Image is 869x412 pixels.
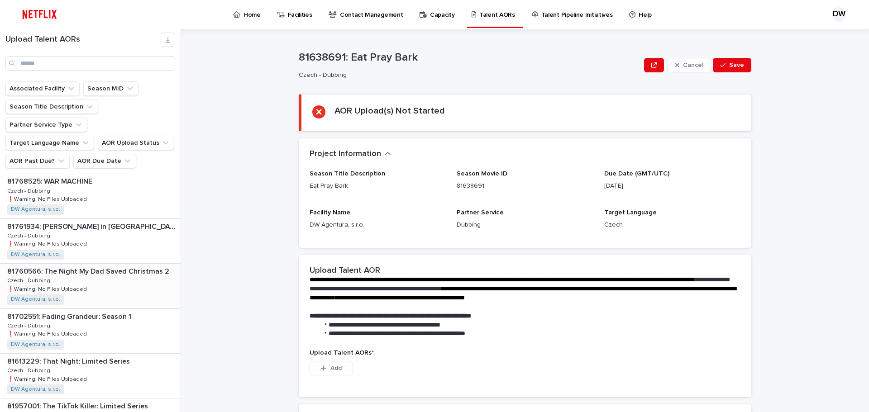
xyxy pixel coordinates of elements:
[11,386,60,393] a: DW Agentura, s.r.o.
[604,220,740,230] p: Czech
[729,62,744,68] span: Save
[7,284,89,293] p: ❗️Warning: No Files Uploaded
[7,366,52,374] p: Czech - Dubbing
[7,175,94,186] p: 81768525: WAR MACHINE
[310,170,385,177] span: Season Title Description
[5,35,161,45] h1: Upload Talent AORs
[7,194,89,203] p: ❗️Warning: No Files Uploaded
[7,265,171,276] p: 81760566: The Night My Dad Saved Christmas 2
[11,206,60,213] a: DW Agentura, s.r.o.
[310,181,446,191] p: Eat Pray Bark
[7,374,89,383] p: ❗️Warning: No Files Uploaded
[604,209,657,216] span: Target Language
[7,239,89,247] p: ❗️Warning: No Files Uploaded
[310,350,374,356] span: Upload Talent AORs
[7,276,52,284] p: Czech - Dubbing
[683,62,703,68] span: Cancel
[5,136,94,150] button: Target Language Name
[334,105,445,116] h2: AOR Upload(s) Not Started
[18,5,61,24] img: ifQbXi3ZQGMSEF7WDB7W
[7,231,52,239] p: Czech - Dubbing
[604,181,740,191] p: [DATE]
[310,266,380,276] h2: Upload Talent AOR
[457,181,593,191] p: 81638691
[7,321,52,329] p: Czech - Dubbing
[457,220,593,230] p: Dubbing
[7,221,179,231] p: 81761934: [PERSON_NAME] in [GEOGRAPHIC_DATA]: Season 5
[299,51,640,64] p: 81638691: Eat Pray Bark
[668,58,711,72] button: Cancel
[11,341,60,348] a: DW Agentura, s.r.o.
[310,209,350,216] span: Facility Name
[457,209,504,216] span: Partner Service
[7,355,132,366] p: 81613229: That Night: Limited Series
[310,149,381,159] h2: Project Information
[7,329,89,337] p: ❗️Warning: No Files Uploaded
[11,251,60,258] a: DW Agentura, s.r.o.
[7,400,150,411] p: 81957001: The TikTok Killer: Limited Series
[604,170,669,177] span: Due Date (GMT/UTC)
[5,99,98,114] button: Season Title Description
[310,361,353,375] button: Add
[5,118,87,132] button: Partner Service Type
[83,81,138,96] button: Season MID
[5,56,175,71] input: Search
[5,81,80,96] button: Associated Facility
[11,296,60,303] a: DW Agentura, s.r.o.
[330,365,342,371] span: Add
[310,220,446,230] p: DW Agentura, s.r.o.
[713,58,751,72] button: Save
[7,186,52,194] p: Czech - Dubbing
[310,149,391,159] button: Project Information
[832,7,846,22] div: DW
[98,136,174,150] button: AOR Upload Status
[299,71,637,79] p: Czech - Dubbing
[457,170,507,177] span: Season Movie ID
[5,154,70,168] button: AOR Past Due?
[7,311,133,321] p: 81702551: Fading Grandeur: Season 1
[73,154,136,168] button: AOR Due Date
